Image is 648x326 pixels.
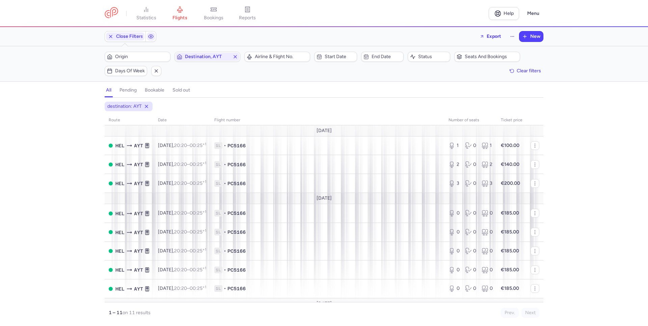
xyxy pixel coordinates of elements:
div: 1 [482,142,493,149]
a: flights [163,6,197,21]
span: PC5166 [227,180,246,187]
strong: €200.00 [501,180,520,186]
time: 00:25 [190,143,206,148]
span: [DATE], [158,285,206,291]
strong: €140.00 [501,161,519,167]
span: PC5166 [227,267,246,273]
span: flights [172,15,187,21]
time: 20:20 [174,285,187,291]
span: PC5166 [227,229,246,235]
div: 0 [482,229,493,235]
span: Help [504,11,514,16]
span: Antalya, Antalya, Turkey [134,229,143,236]
span: Helsinki-vantaa, Helsinki, Finland [115,285,125,293]
span: Start date [325,54,354,59]
span: 1L [214,180,222,187]
span: Helsinki-vantaa, Helsinki, Finland [115,161,125,168]
span: PC5166 [227,161,246,168]
div: 2 [482,161,493,168]
span: • [224,161,226,168]
time: 00:25 [190,248,206,254]
span: Clear filters [517,68,541,73]
span: – [174,143,206,148]
h4: pending [119,87,137,93]
span: Helsinki-vantaa, Helsinki, Finland [115,266,125,274]
span: [DATE], [158,210,206,216]
span: [DATE], [158,161,206,167]
span: Antalya, Antalya, Turkey [134,142,143,149]
time: 20:20 [174,267,187,273]
span: • [224,285,226,292]
strong: €100.00 [501,143,519,148]
strong: €185.00 [501,229,519,235]
span: [DATE] [317,301,332,306]
span: Seats and bookings [465,54,518,59]
div: 0 [465,210,476,217]
div: 0 [465,142,476,149]
time: 20:20 [174,210,187,216]
span: – [174,248,206,254]
div: 0 [465,285,476,292]
span: reports [239,15,256,21]
a: Help [489,7,519,20]
span: [DATE], [158,229,206,235]
span: PC5166 [227,210,246,217]
span: End date [372,54,401,59]
span: statistics [136,15,156,21]
span: 1L [214,267,222,273]
div: 0 [465,161,476,168]
h4: sold out [172,87,190,93]
time: 00:25 [190,285,206,291]
span: [DATE] [317,196,332,201]
button: Destination, AYT [174,52,240,62]
button: Origin [105,52,170,62]
span: destination: AYT [107,103,142,110]
span: Export [487,34,501,39]
time: 20:20 [174,161,187,167]
time: 20:20 [174,180,187,186]
th: number of seats [444,115,497,125]
span: – [174,180,206,186]
div: 0 [482,210,493,217]
button: Airline & Flight No. [244,52,310,62]
span: Status [418,54,448,59]
button: Start date [314,52,357,62]
time: 00:25 [190,267,206,273]
span: • [224,180,226,187]
time: 00:25 [190,229,206,235]
button: End date [361,52,404,62]
span: Helsinki-vantaa, Helsinki, Finland [115,210,125,217]
span: Helsinki-vantaa, Helsinki, Finland [115,229,125,236]
button: Clear filters [507,66,543,76]
span: Antalya, Antalya, Turkey [134,247,143,255]
time: 00:25 [190,210,206,216]
th: Flight number [210,115,444,125]
time: 20:20 [174,248,187,254]
button: New [519,31,543,42]
span: – [174,161,206,167]
button: Close Filters [105,31,145,42]
div: 3 [482,180,493,187]
a: reports [231,6,264,21]
div: 0 [465,267,476,273]
div: 0 [465,229,476,235]
span: Helsinki-vantaa, Helsinki, Finland [115,142,125,149]
div: 1 [449,142,460,149]
span: PC5166 [227,142,246,149]
span: 1L [214,229,222,235]
h4: all [106,87,111,93]
sup: +1 [202,179,206,184]
th: Ticket price [497,115,526,125]
span: 1L [214,161,222,168]
strong: 1 – 11 [109,310,123,316]
span: 1L [214,210,222,217]
button: Menu [523,7,543,20]
sup: +1 [202,161,206,165]
span: [DATE], [158,248,206,254]
span: 1L [214,248,222,254]
span: Helsinki-vantaa, Helsinki, Finland [115,180,125,187]
span: PC5166 [227,285,246,292]
time: 20:20 [174,229,187,235]
span: – [174,210,206,216]
span: – [174,229,206,235]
